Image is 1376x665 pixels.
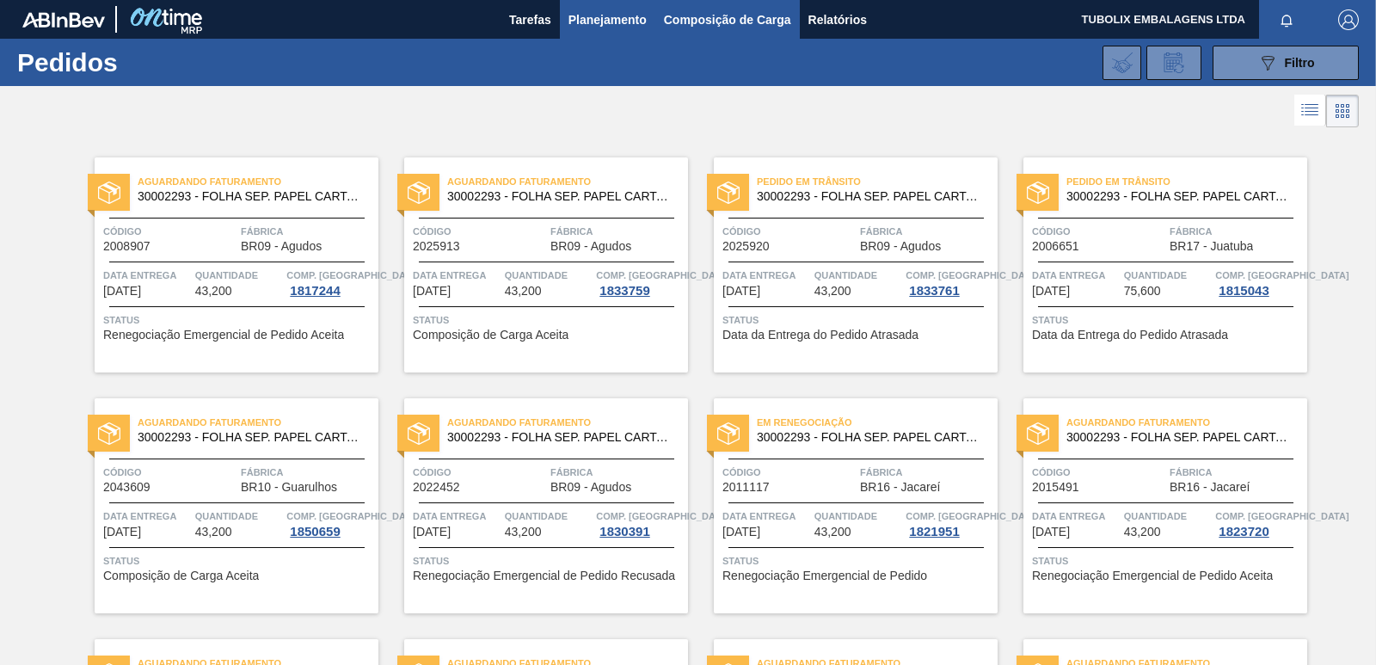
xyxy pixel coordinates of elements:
[550,223,684,240] span: Fábrica
[241,464,374,481] span: Fábrica
[1124,508,1212,525] span: Quantidade
[195,508,283,525] span: Quantidade
[1338,9,1359,30] img: Logout
[808,9,867,30] span: Relatórios
[286,508,374,539] a: Comp. [GEOGRAPHIC_DATA]1850659
[413,240,460,253] span: 2025913
[1103,46,1141,80] div: Importar Negociações dos Pedidos
[717,422,740,445] img: status
[1170,240,1253,253] span: BR17 - Juatuba
[241,240,322,253] span: BR09 - Agudos
[195,285,232,298] span: 43,200
[688,157,998,373] a: statusPedido em Trânsito30002293 - FOLHA SEP. PAPEL CARTAO 1200x1000M 350gCódigo2025920FábricaBR0...
[722,267,810,284] span: Data Entrega
[1170,481,1250,494] span: BR16 - Jacareí
[1215,267,1348,284] span: Comp. Carga
[1032,552,1303,570] span: Status
[722,240,770,253] span: 2025920
[447,431,674,444] span: 30002293 - FOLHA SEP. PAPEL CARTAO 1200x1000M 350g
[447,173,688,190] span: Aguardando Faturamento
[722,311,993,329] span: Status
[722,464,856,481] span: Código
[509,9,551,30] span: Tarefas
[688,398,998,613] a: statusEm Renegociação30002293 - FOLHA SEP. PAPEL CARTAO 1200x1000M 350gCódigo2011117FábricaBR16 -...
[413,311,684,329] span: Status
[22,12,105,28] img: TNhmsLtSVTkK8tSr43FrP2fwEKptu5GPRR3wAAAABJRU5ErkJggg==
[1027,182,1049,204] img: status
[286,284,343,298] div: 1817244
[98,422,120,445] img: status
[138,190,365,203] span: 30002293 - FOLHA SEP. PAPEL CARTAO 1200x1000M 350g
[722,223,856,240] span: Código
[814,285,851,298] span: 43,200
[286,267,374,298] a: Comp. [GEOGRAPHIC_DATA]1817244
[378,398,688,613] a: statusAguardando Faturamento30002293 - FOLHA SEP. PAPEL CARTAO 1200x1000M 350gCódigo2022452Fábric...
[1032,223,1165,240] span: Código
[550,481,631,494] span: BR09 - Agudos
[906,508,1039,525] span: Comp. Carga
[814,508,902,525] span: Quantidade
[98,182,120,204] img: status
[1213,46,1359,80] button: Filtro
[286,508,420,525] span: Comp. Carga
[69,398,378,613] a: statusAguardando Faturamento30002293 - FOLHA SEP. PAPEL CARTAO 1200x1000M 350gCódigo2043609Fábric...
[447,190,674,203] span: 30002293 - FOLHA SEP. PAPEL CARTAO 1200x1000M 350g
[413,285,451,298] span: 15/10/2025
[906,267,1039,284] span: Comp. Carga
[1326,95,1359,127] div: Visão em Cards
[550,240,631,253] span: BR09 - Agudos
[717,182,740,204] img: status
[814,267,902,284] span: Quantidade
[1032,329,1228,342] span: Data da Entrega do Pedido Atrasada
[664,9,791,30] span: Composição de Carga
[596,267,729,284] span: Comp. Carga
[413,267,501,284] span: Data Entrega
[1215,508,1348,525] span: Comp. Carga
[103,481,150,494] span: 2043609
[413,526,451,539] span: 17/10/2025
[69,157,378,373] a: statusAguardando Faturamento30002293 - FOLHA SEP. PAPEL CARTAO 1200x1000M 350gCódigo2008907Fábric...
[1124,285,1161,298] span: 75,600
[103,464,236,481] span: Código
[413,508,501,525] span: Data Entrega
[103,508,191,525] span: Data Entrega
[1032,267,1120,284] span: Data Entrega
[860,223,993,240] span: Fábrica
[860,464,993,481] span: Fábrica
[1215,508,1303,539] a: Comp. [GEOGRAPHIC_DATA]1823720
[998,398,1307,613] a: statusAguardando Faturamento30002293 - FOLHA SEP. PAPEL CARTAO 1200x1000M 350gCódigo2015491Fábric...
[103,223,236,240] span: Código
[413,570,675,582] span: Renegociação Emergencial de Pedido Recusada
[103,285,141,298] span: 10/09/2025
[757,173,998,190] span: Pedido em Trânsito
[103,240,150,253] span: 2008907
[1066,414,1307,431] span: Aguardando Faturamento
[722,285,760,298] span: 15/10/2025
[722,570,927,582] span: Renegociação Emergencial de Pedido
[413,481,460,494] span: 2022452
[1170,223,1303,240] span: Fábrica
[103,570,259,582] span: Composição de Carga Aceita
[103,267,191,284] span: Data Entrega
[505,508,593,525] span: Quantidade
[408,422,430,445] img: status
[1032,570,1273,582] span: Renegociação Emergencial de Pedido Aceita
[413,552,684,570] span: Status
[138,173,378,190] span: Aguardando Faturamento
[1259,8,1314,32] button: Notificações
[1032,240,1079,253] span: 2006651
[1066,431,1293,444] span: 30002293 - FOLHA SEP. PAPEL CARTAO 1200x1000M 350g
[195,267,283,284] span: Quantidade
[596,508,729,525] span: Comp. Carga
[103,311,374,329] span: Status
[1066,190,1293,203] span: 30002293 - FOLHA SEP. PAPEL CARTAO 1200x1000M 350g
[1032,526,1070,539] span: 17/10/2025
[906,284,962,298] div: 1833761
[1215,284,1272,298] div: 1815043
[1032,481,1079,494] span: 2015491
[906,267,993,298] a: Comp. [GEOGRAPHIC_DATA]1833761
[505,285,542,298] span: 43,200
[722,526,760,539] span: 17/10/2025
[906,525,962,539] div: 1821951
[860,481,940,494] span: BR16 - Jacareí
